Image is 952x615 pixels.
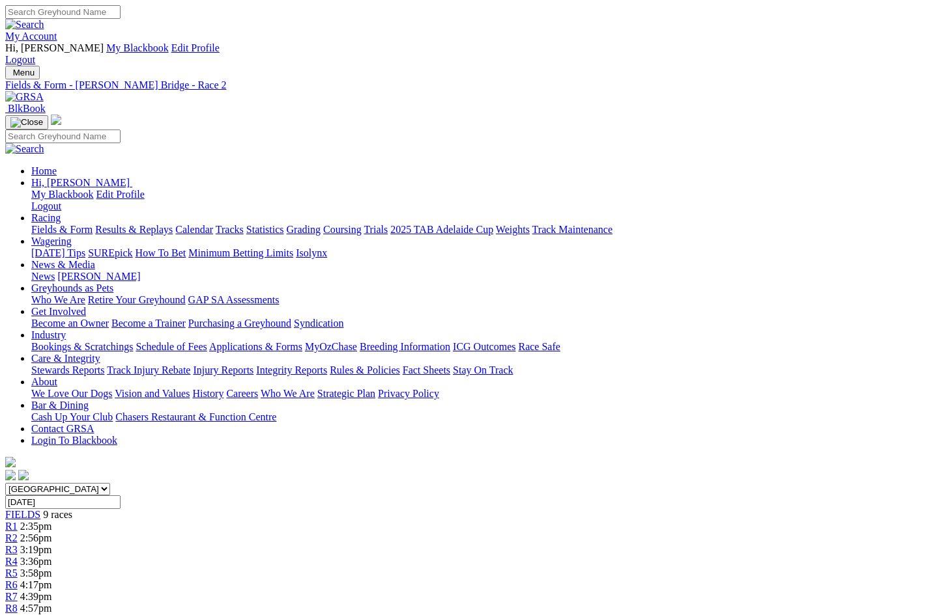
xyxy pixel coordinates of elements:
a: My Blackbook [106,42,169,53]
a: R4 [5,556,18,567]
img: Search [5,143,44,155]
a: R5 [5,567,18,579]
div: Bar & Dining [31,411,947,423]
a: Applications & Forms [209,341,302,352]
button: Toggle navigation [5,115,48,130]
a: MyOzChase [305,341,357,352]
a: FIELDS [5,509,40,520]
a: Weights [496,224,530,235]
a: BlkBook [5,103,46,114]
a: Become a Trainer [111,318,186,329]
div: Racing [31,224,947,236]
a: Calendar [175,224,213,235]
span: R6 [5,579,18,590]
img: logo-grsa-white.png [5,457,16,467]
a: Results & Replays [95,224,173,235]
a: Chasers Restaurant & Function Centre [115,411,276,422]
a: R7 [5,591,18,602]
a: Retire Your Greyhound [88,294,186,305]
a: Purchasing a Greyhound [188,318,291,329]
a: Isolynx [296,247,327,258]
a: Bookings & Scratchings [31,341,133,352]
button: Toggle navigation [5,66,40,79]
span: BlkBook [8,103,46,114]
div: News & Media [31,271,947,282]
a: Bar & Dining [31,400,89,411]
a: Trials [364,224,388,235]
a: Become an Owner [31,318,109,329]
a: [DATE] Tips [31,247,85,258]
img: Search [5,19,44,31]
a: Vision and Values [115,388,190,399]
a: Who We Are [31,294,85,305]
a: SUREpick [88,247,132,258]
div: Get Involved [31,318,947,329]
a: Tracks [216,224,244,235]
a: Who We Are [261,388,315,399]
a: R3 [5,544,18,555]
span: 4:39pm [20,591,52,602]
a: GAP SA Assessments [188,294,280,305]
a: Track Injury Rebate [107,364,190,376]
a: My Blackbook [31,189,94,200]
div: Care & Integrity [31,364,947,376]
a: Logout [31,200,61,212]
a: Integrity Reports [256,364,327,376]
a: Grading [287,224,321,235]
div: Industry [31,341,947,353]
a: Race Safe [518,341,560,352]
a: Home [31,165,57,176]
div: Greyhounds as Pets [31,294,947,306]
a: Logout [5,54,35,65]
a: R1 [5,521,18,532]
a: Schedule of Fees [136,341,207,352]
a: Hi, [PERSON_NAME] [31,177,132,188]
a: Get Involved [31,306,86,317]
input: Search [5,5,121,19]
span: Hi, [PERSON_NAME] [31,177,130,188]
span: 3:36pm [20,556,52,567]
img: twitter.svg [18,470,29,480]
a: Racing [31,212,61,223]
a: Care & Integrity [31,353,100,364]
a: Fields & Form [31,224,93,235]
div: About [31,388,947,400]
span: 2:56pm [20,532,52,543]
a: R2 [5,532,18,543]
span: 4:57pm [20,603,52,614]
a: Fields & Form - [PERSON_NAME] Bridge - Race 2 [5,79,947,91]
span: Hi, [PERSON_NAME] [5,42,104,53]
a: Cash Up Your Club [31,411,113,422]
a: Statistics [246,224,284,235]
a: Edit Profile [171,42,220,53]
a: Industry [31,329,66,340]
a: Minimum Betting Limits [188,247,293,258]
a: Stay On Track [453,364,513,376]
input: Select date [5,495,121,509]
span: 4:17pm [20,579,52,590]
div: Hi, [PERSON_NAME] [31,189,947,212]
a: Coursing [323,224,362,235]
img: GRSA [5,91,44,103]
a: 2025 TAB Adelaide Cup [390,224,493,235]
span: 2:35pm [20,521,52,532]
a: R8 [5,603,18,614]
a: We Love Our Dogs [31,388,112,399]
img: Close [10,117,43,128]
img: facebook.svg [5,470,16,480]
div: Wagering [31,247,947,259]
a: Greyhounds as Pets [31,282,113,294]
a: Rules & Policies [330,364,400,376]
span: Menu [13,68,35,77]
a: Syndication [294,318,343,329]
span: 9 races [43,509,72,520]
a: Contact GRSA [31,423,94,434]
a: Track Maintenance [532,224,613,235]
a: News & Media [31,259,95,270]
